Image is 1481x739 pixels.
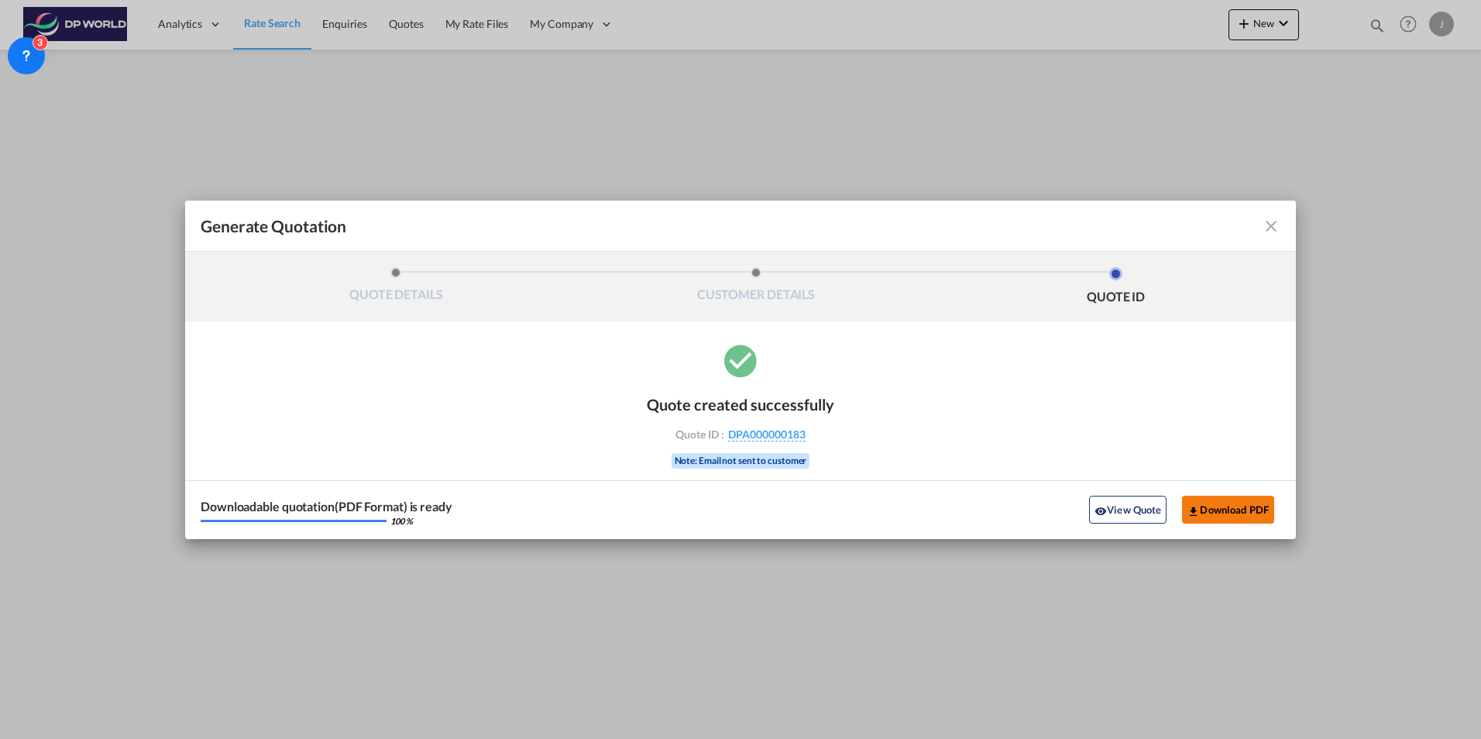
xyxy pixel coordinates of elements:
md-icon: icon-close fg-AAA8AD cursor m-0 [1262,217,1280,235]
md-icon: icon-checkbox-marked-circle [721,341,760,380]
div: 100 % [390,517,413,525]
div: Downloadable quotation(PDF Format) is ready [201,500,452,513]
div: Quote ID : [651,428,830,442]
div: Note: Email not sent to customer [672,453,810,469]
span: Generate Quotation [201,216,346,236]
md-dialog: Generate QuotationQUOTE ... [185,201,1296,539]
span: DPA000000183 [728,428,806,442]
li: QUOTE DETAILS [216,267,576,309]
button: icon-eyeView Quote [1089,496,1167,524]
li: QUOTE ID [936,267,1296,309]
md-icon: icon-download [1187,505,1200,517]
div: Quote created successfully [647,395,834,414]
md-icon: icon-eye [1094,505,1107,517]
button: Download PDF [1182,496,1274,524]
li: CUSTOMER DETAILS [576,267,936,309]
